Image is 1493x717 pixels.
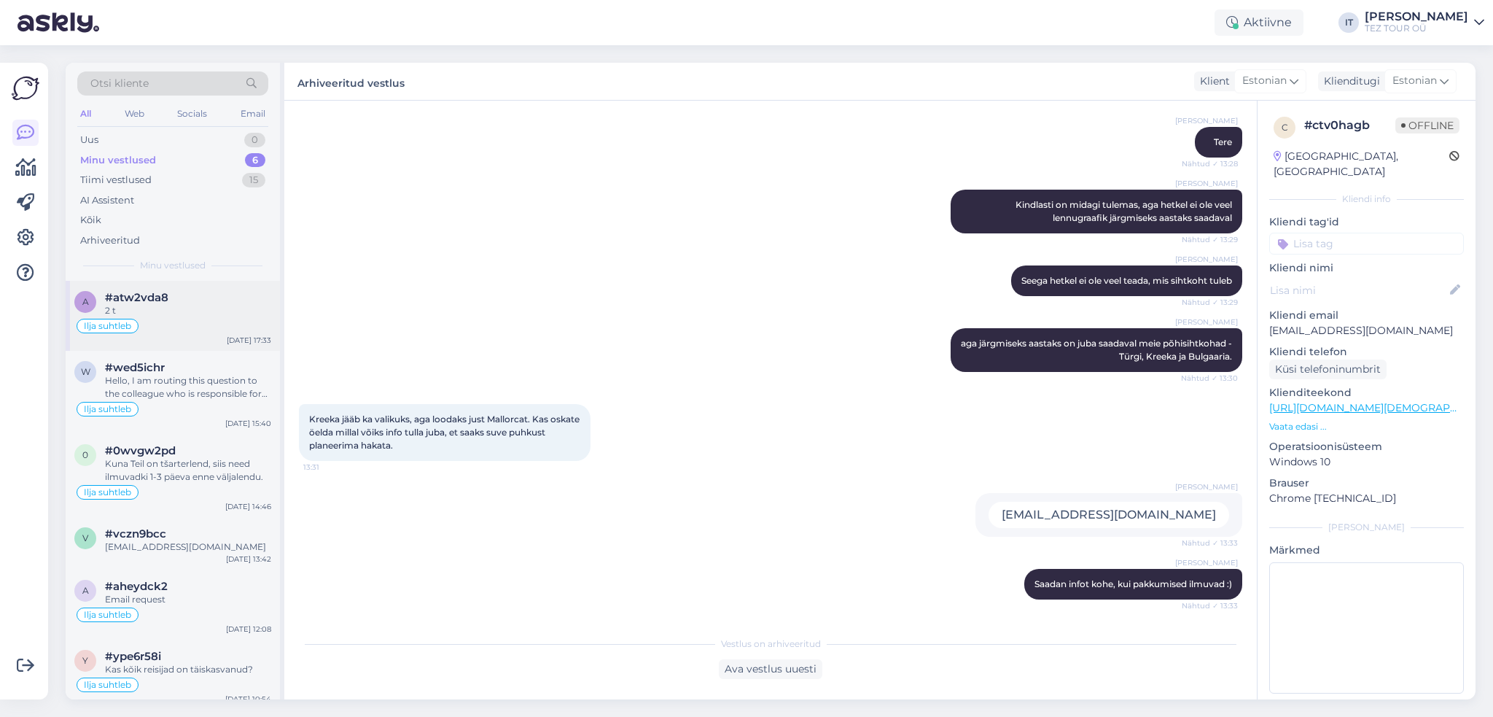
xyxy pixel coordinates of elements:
[1181,373,1238,384] span: Nähtud ✓ 13:30
[1318,74,1380,89] div: Klienditugi
[80,213,101,228] div: Kõik
[225,694,271,705] div: [DATE] 10:54
[105,304,271,317] div: 2 t
[1269,214,1464,230] p: Kliendi tag'id
[140,259,206,272] span: Minu vestlused
[84,681,131,689] span: Ilja suhtleb
[105,650,161,663] span: #ype6r58i
[225,418,271,429] div: [DATE] 15:40
[242,173,265,187] div: 15
[84,488,131,497] span: Ilja suhtleb
[1242,73,1287,89] span: Estonian
[1269,308,1464,323] p: Kliendi email
[105,457,271,484] div: Kuna Teil on tšarterlend, siis need ilmuvadki 1-3 päeva enne väljalendu.
[309,414,582,451] span: Kreeka jääb ka valikuks, aga loodaks just Mallorcat. Kas oskate öelda millal võiks info tulla jub...
[1269,454,1464,470] p: Windows 10
[989,502,1229,528] div: [EMAIL_ADDRESS][DOMAIN_NAME]
[1282,122,1288,133] span: c
[1021,275,1232,286] span: Seega hetkel ei ole veel teada, mis sihtkoht tuleb
[90,76,149,91] span: Otsi kliente
[84,611,131,619] span: Ilja suhtleb
[84,322,131,330] span: Ilja suhtleb
[80,193,134,208] div: AI Assistent
[174,104,210,123] div: Socials
[1269,491,1464,506] p: Chrome [TECHNICAL_ID]
[105,593,271,606] div: Email request
[1175,317,1238,328] span: [PERSON_NAME]
[1182,297,1238,308] span: Nähtud ✓ 13:29
[84,405,131,414] span: Ilja suhtleb
[80,233,140,248] div: Arhiveeritud
[1365,23,1468,34] div: TEZ TOUR OÜ
[122,104,147,123] div: Web
[82,296,89,307] span: a
[1182,538,1238,549] span: Nähtud ✓ 13:33
[82,585,89,596] span: a
[82,532,88,543] span: v
[77,104,94,123] div: All
[1395,117,1459,133] span: Offline
[1269,439,1464,454] p: Operatsioonisüsteem
[1269,385,1464,400] p: Klienditeekond
[238,104,268,123] div: Email
[1269,323,1464,338] p: [EMAIL_ADDRESS][DOMAIN_NAME]
[105,540,271,554] div: [EMAIL_ADDRESS][DOMAIN_NAME]
[297,71,405,91] label: Arhiveeritud vestlus
[80,173,152,187] div: Tiimi vestlused
[105,291,168,304] span: #atw2vda8
[80,153,156,168] div: Minu vestlused
[1269,521,1464,534] div: [PERSON_NAME]
[12,74,39,102] img: Askly Logo
[1175,557,1238,568] span: [PERSON_NAME]
[227,335,271,346] div: [DATE] 17:33
[244,133,265,147] div: 0
[1175,178,1238,189] span: [PERSON_NAME]
[82,655,88,666] span: y
[1016,199,1234,223] span: Kindlasti on midagi tulemas, aga hetkel ei ole veel lennugraafik järgmiseks aastaks saadaval
[1338,12,1359,33] div: IT
[719,659,822,679] div: Ava vestlus uuesti
[1304,117,1395,134] div: # ctv0hagb
[1269,344,1464,360] p: Kliendi telefon
[303,462,358,473] span: 13:31
[105,580,168,593] span: #aheydck2
[226,624,271,635] div: [DATE] 12:08
[105,361,165,374] span: #wed5ichr
[225,501,271,512] div: [DATE] 14:46
[1269,420,1464,433] p: Vaata edasi ...
[245,153,265,168] div: 6
[1269,360,1387,379] div: Küsi telefoninumbrit
[1034,578,1232,589] span: Saadan infot kohe, kui pakkumised ilmuvad :)
[1269,543,1464,558] p: Märkmed
[1182,234,1238,245] span: Nähtud ✓ 13:29
[1175,481,1238,492] span: [PERSON_NAME]
[80,133,98,147] div: Uus
[1182,600,1238,611] span: Nähtud ✓ 13:33
[1365,11,1468,23] div: [PERSON_NAME]
[105,527,166,540] span: #vczn9bcc
[961,338,1234,362] span: aga järgmiseks aastaks on juba saadaval meie põhisihtkohad - Türgi, Kreeka ja Bulgaaria.
[1269,233,1464,255] input: Lisa tag
[1270,282,1447,298] input: Lisa nimi
[1215,9,1303,36] div: Aktiivne
[1175,254,1238,265] span: [PERSON_NAME]
[1269,193,1464,206] div: Kliendi info
[1182,158,1238,169] span: Nähtud ✓ 13:28
[1214,136,1232,147] span: Tere
[1269,260,1464,276] p: Kliendi nimi
[105,444,176,457] span: #0wvgw2pd
[82,449,88,460] span: 0
[226,554,271,565] div: [DATE] 13:42
[81,366,90,377] span: w
[1194,74,1230,89] div: Klient
[105,374,271,400] div: Hello, I am routing this question to the colleague who is responsible for this topic. The reply m...
[1365,11,1484,34] a: [PERSON_NAME]TEZ TOUR OÜ
[1175,115,1238,126] span: [PERSON_NAME]
[1392,73,1437,89] span: Estonian
[1269,476,1464,491] p: Brauser
[105,663,271,676] div: Kas kõik reisijad on täiskasvanud?
[721,637,821,651] span: Vestlus on arhiveeritud
[1274,149,1449,179] div: [GEOGRAPHIC_DATA], [GEOGRAPHIC_DATA]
